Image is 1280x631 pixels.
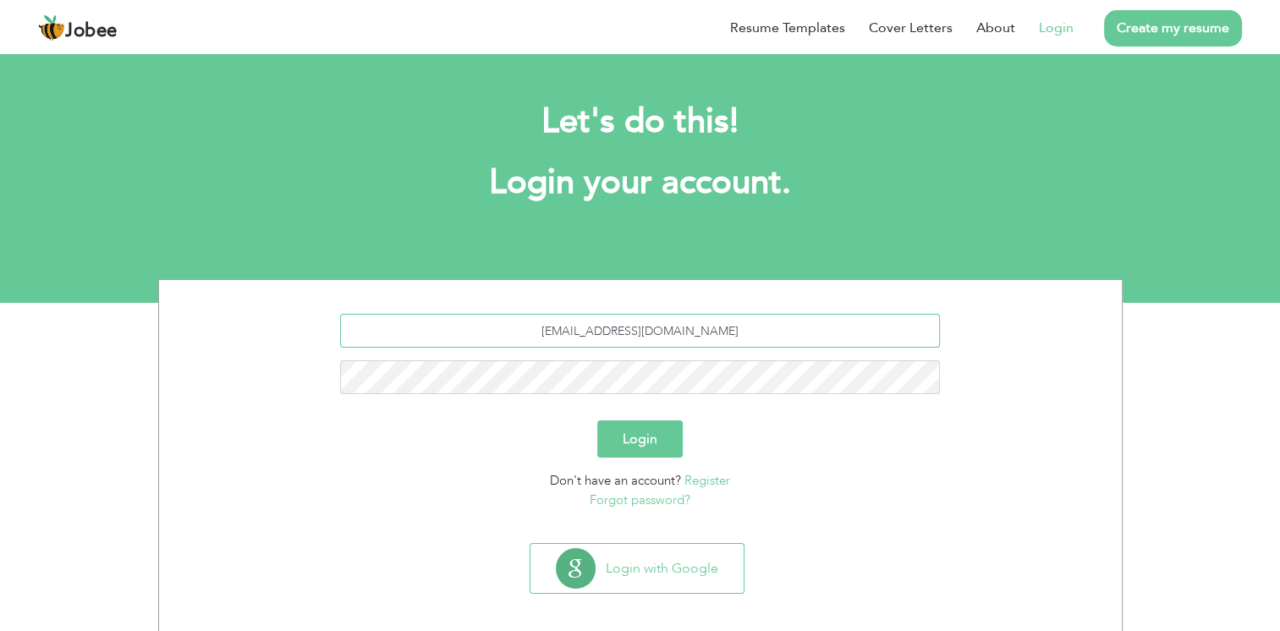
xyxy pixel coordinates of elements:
[869,18,953,38] a: Cover Letters
[65,22,118,41] span: Jobee
[590,491,690,508] a: Forgot password?
[38,14,118,41] a: Jobee
[530,544,744,593] button: Login with Google
[730,18,845,38] a: Resume Templates
[1104,10,1242,47] a: Create my resume
[976,18,1015,38] a: About
[340,314,940,348] input: Email
[684,472,730,489] a: Register
[550,472,681,489] span: Don't have an account?
[597,420,683,458] button: Login
[184,161,1097,205] h1: Login your account.
[38,14,65,41] img: jobee.io
[1039,18,1074,38] a: Login
[184,100,1097,144] h2: Let's do this!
